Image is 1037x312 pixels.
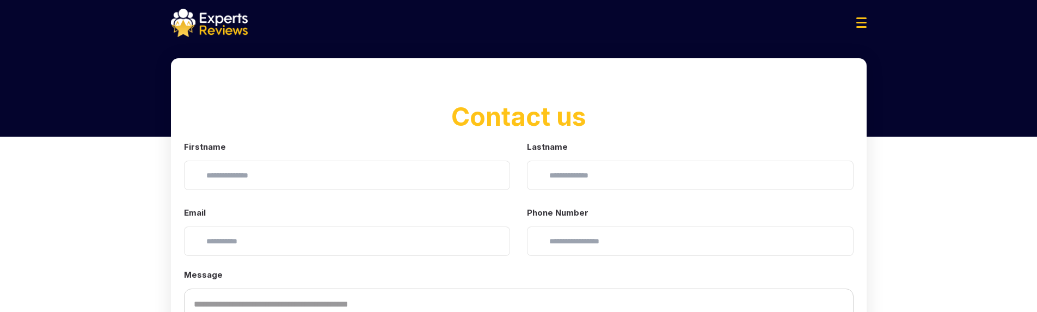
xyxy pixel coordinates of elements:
img: Menu Icon [856,17,867,28]
label: Lastname [527,141,854,153]
label: Phone Number [527,207,854,219]
label: Firstname [184,141,511,153]
span: Contact us [451,101,586,132]
img: logo [171,9,248,37]
label: Email [184,207,511,219]
label: Message [184,269,854,281]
